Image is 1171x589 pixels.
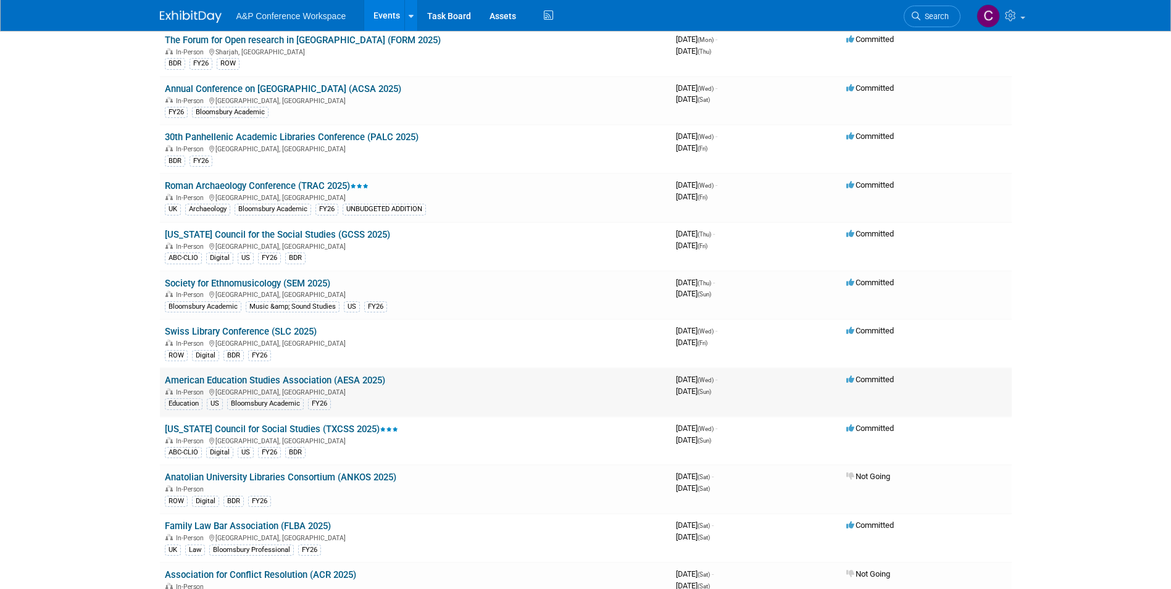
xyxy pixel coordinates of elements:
div: US [344,301,360,312]
div: US [238,253,254,264]
span: (Sat) [698,485,710,492]
div: ABC-CLIO [165,253,202,264]
span: In-Person [176,243,207,251]
span: In-Person [176,437,207,445]
div: [GEOGRAPHIC_DATA], [GEOGRAPHIC_DATA] [165,532,666,542]
div: [GEOGRAPHIC_DATA], [GEOGRAPHIC_DATA] [165,289,666,299]
span: - [715,326,717,335]
div: US [207,398,223,409]
span: [DATE] [676,375,717,384]
span: In-Person [176,48,207,56]
div: Bloomsbury Academic [235,204,311,215]
span: (Wed) [698,85,714,92]
span: (Sat) [698,96,710,103]
span: [DATE] [676,229,715,238]
a: Swiss Library Conference (SLC 2025) [165,326,317,337]
span: - [713,229,715,238]
img: In-Person Event [165,145,173,151]
span: (Sat) [698,474,710,480]
span: Committed [846,83,894,93]
span: - [713,278,715,287]
span: - [715,35,717,44]
span: In-Person [176,194,207,202]
div: ROW [165,496,188,507]
span: (Wed) [698,377,714,383]
div: Law [185,545,205,556]
span: Committed [846,375,894,384]
span: In-Person [176,291,207,299]
div: Education [165,398,202,409]
div: FY26 [364,301,387,312]
div: Bloomsbury Academic [227,398,304,409]
a: [US_STATE] Council for the Social Studies (GCSS 2025) [165,229,390,240]
span: Not Going [846,472,890,481]
img: In-Person Event [165,583,173,589]
span: (Thu) [698,48,711,55]
div: [GEOGRAPHIC_DATA], [GEOGRAPHIC_DATA] [165,241,666,251]
span: (Wed) [698,425,714,432]
a: Roman Archaeology Conference (TRAC 2025) [165,180,369,191]
span: [DATE] [676,569,714,579]
img: In-Person Event [165,534,173,540]
div: UK [165,204,181,215]
span: (Fri) [698,243,707,249]
div: Digital [206,447,233,458]
span: Committed [846,424,894,433]
div: [GEOGRAPHIC_DATA], [GEOGRAPHIC_DATA] [165,95,666,105]
div: FY26 [190,156,212,167]
img: In-Person Event [165,388,173,395]
span: Committed [846,229,894,238]
span: - [715,83,717,93]
div: ABC-CLIO [165,447,202,458]
div: BDR [285,253,306,264]
img: In-Person Event [165,243,173,249]
span: [DATE] [676,278,715,287]
a: Family Law Bar Association (FLBA 2025) [165,520,331,532]
div: FY26 [248,350,271,361]
span: Committed [846,520,894,530]
div: [GEOGRAPHIC_DATA], [GEOGRAPHIC_DATA] [165,338,666,348]
div: BDR [223,496,244,507]
span: (Fri) [698,340,707,346]
div: FY26 [248,496,271,507]
span: In-Person [176,485,207,493]
span: [DATE] [676,386,711,396]
span: Committed [846,278,894,287]
span: Committed [846,326,894,335]
span: Committed [846,35,894,44]
div: Music &amp; Sound Studies [246,301,340,312]
div: UNBUDGETED ADDITION [343,204,426,215]
img: In-Person Event [165,340,173,346]
span: [DATE] [676,180,717,190]
div: BDR [165,156,185,167]
span: - [715,132,717,141]
span: - [715,180,717,190]
span: (Fri) [698,194,707,201]
img: In-Person Event [165,291,173,297]
a: The Forum for Open research in [GEOGRAPHIC_DATA] (FORM 2025) [165,35,441,46]
div: Digital [192,350,219,361]
div: [GEOGRAPHIC_DATA], [GEOGRAPHIC_DATA] [165,435,666,445]
span: (Thu) [698,280,711,286]
a: Society for Ethnomusicology (SEM 2025) [165,278,330,289]
a: Annual Conference on [GEOGRAPHIC_DATA] (ACSA 2025) [165,83,401,94]
span: (Sat) [698,522,710,529]
span: [DATE] [676,83,717,93]
span: In-Person [176,388,207,396]
div: Digital [206,253,233,264]
div: Bloomsbury Academic [192,107,269,118]
img: In-Person Event [165,437,173,443]
span: Committed [846,180,894,190]
div: FY26 [258,447,281,458]
span: In-Person [176,97,207,105]
span: In-Person [176,534,207,542]
img: In-Person Event [165,97,173,103]
span: (Sun) [698,437,711,444]
span: - [712,472,714,481]
a: Search [904,6,961,27]
span: (Sun) [698,388,711,395]
span: (Wed) [698,328,714,335]
span: [DATE] [676,472,714,481]
a: 30th Panhellenic Academic Libraries Conference (PALC 2025) [165,132,419,143]
div: BDR [223,350,244,361]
